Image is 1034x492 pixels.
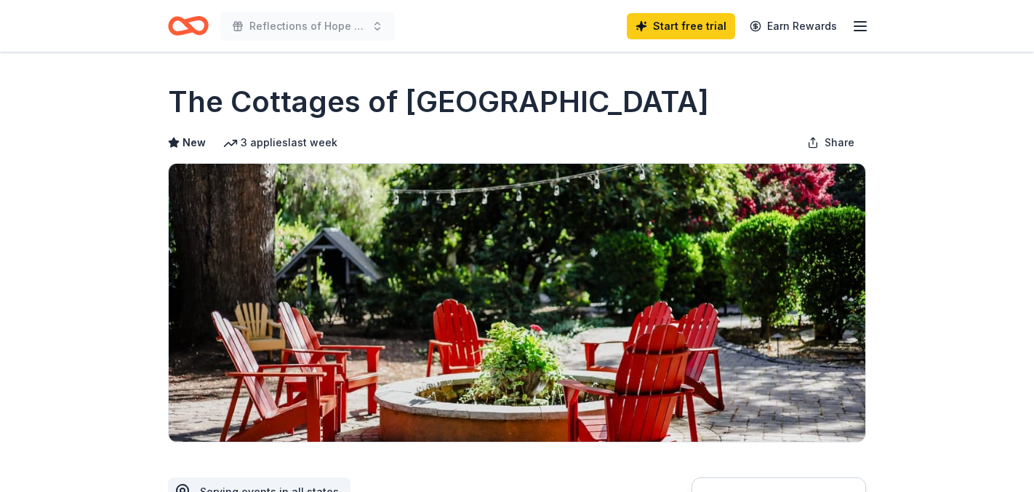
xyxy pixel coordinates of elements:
a: Home [168,9,209,43]
a: Earn Rewards [741,13,846,39]
span: Reflections of Hope Gala [249,17,366,35]
button: Share [795,128,866,157]
h1: The Cottages of [GEOGRAPHIC_DATA] [168,82,709,122]
a: Start free trial [627,13,735,39]
button: Reflections of Hope Gala [220,12,395,41]
div: 3 applies last week [223,134,337,151]
span: New [183,134,206,151]
img: Image for The Cottages of Napa Valley [169,164,865,442]
span: Share [825,134,854,151]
